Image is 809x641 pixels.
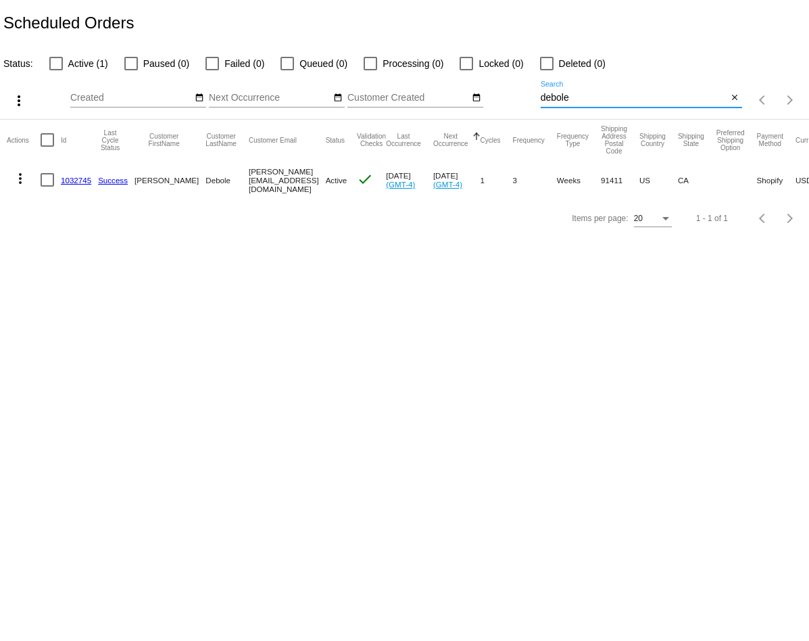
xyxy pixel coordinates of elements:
span: Processing (0) [383,55,443,72]
input: Search [541,93,728,103]
span: Paused (0) [143,55,189,72]
mat-cell: 91411 [601,160,639,199]
button: Previous page [750,87,777,114]
mat-icon: date_range [195,93,204,103]
a: Success [98,176,128,185]
mat-cell: US [639,160,678,199]
mat-cell: [PERSON_NAME][EMAIL_ADDRESS][DOMAIN_NAME] [249,160,326,199]
button: Change sorting for CustomerFirstName [134,133,193,147]
input: Created [70,93,192,103]
a: (GMT-4) [433,180,462,189]
mat-icon: close [730,93,739,103]
span: Failed (0) [224,55,264,72]
mat-cell: [DATE] [433,160,481,199]
div: 1 - 1 of 1 [696,214,728,223]
mat-icon: more_vert [12,170,28,187]
a: (GMT-4) [386,180,415,189]
button: Change sorting for LastProcessingCycleId [98,129,122,151]
button: Change sorting for ShippingCountry [639,133,666,147]
button: Change sorting for FrequencyType [557,133,589,147]
a: 1032745 [61,176,91,185]
span: Active [326,176,347,185]
button: Change sorting for Frequency [513,136,545,144]
mat-cell: [PERSON_NAME] [134,160,205,199]
button: Previous page [750,205,777,232]
button: Change sorting for Cycles [481,136,501,144]
span: Locked (0) [479,55,523,72]
button: Change sorting for PreferredShippingOption [716,129,745,151]
button: Change sorting for ShippingState [678,133,704,147]
mat-cell: [DATE] [386,160,433,199]
span: Active (1) [68,55,108,72]
mat-cell: CA [678,160,716,199]
button: Next page [777,205,804,232]
span: 20 [634,214,643,223]
button: Change sorting for ShippingPostcode [601,125,627,155]
button: Change sorting for Id [61,136,66,144]
mat-cell: Debole [205,160,249,199]
mat-icon: date_range [472,93,481,103]
span: Deleted (0) [559,55,606,72]
button: Next page [777,87,804,114]
mat-select: Items per page: [634,214,672,224]
mat-header-cell: Actions [7,120,41,160]
button: Change sorting for CustomerEmail [249,136,297,144]
mat-cell: 3 [513,160,557,199]
button: Clear [728,91,742,105]
mat-cell: 1 [481,160,513,199]
input: Customer Created [347,93,469,103]
mat-icon: check [357,171,373,187]
mat-header-cell: Validation Checks [357,120,386,160]
mat-icon: more_vert [11,93,27,109]
h2: Scheduled Orders [3,14,134,32]
input: Next Occurrence [209,93,330,103]
mat-icon: date_range [333,93,343,103]
button: Change sorting for CustomerLastName [205,133,237,147]
span: Status: [3,58,33,69]
mat-cell: Weeks [557,160,601,199]
span: Queued (0) [299,55,347,72]
button: Change sorting for LastOccurrenceUtc [386,133,421,147]
button: Change sorting for NextOccurrenceUtc [433,133,468,147]
mat-cell: Shopify [757,160,795,199]
button: Change sorting for Status [326,136,345,144]
button: Change sorting for PaymentMethod.Type [757,133,783,147]
div: Items per page: [572,214,628,223]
